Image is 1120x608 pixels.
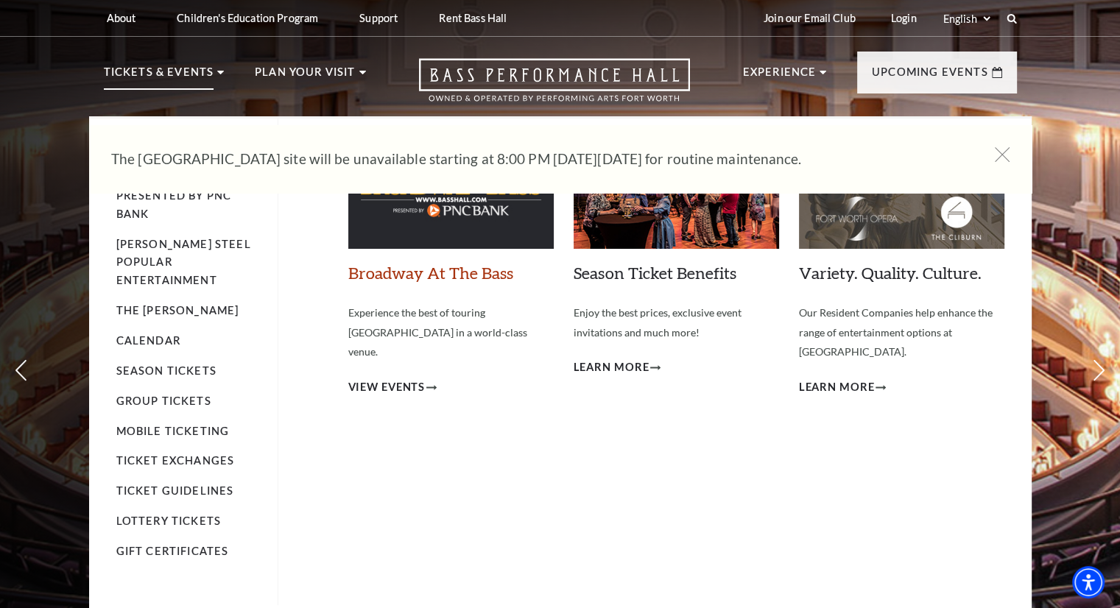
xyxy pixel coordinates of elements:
[255,63,356,90] p: Plan Your Visit
[116,171,261,220] a: Broadway At The Bass presented by PNC Bank
[348,378,426,397] span: View Events
[116,364,216,377] a: Season Tickets
[116,304,239,317] a: The [PERSON_NAME]
[799,263,982,283] a: Variety. Quality. Culture.
[799,138,1004,249] img: Variety. Quality. Culture.
[116,545,229,557] a: Gift Certificates
[799,303,1004,362] p: Our Resident Companies help enhance the range of entertainment options at [GEOGRAPHIC_DATA].
[574,263,736,283] a: Season Ticket Benefits
[574,303,779,342] p: Enjoy the best prices, exclusive event invitations and much more!
[574,138,779,249] img: Season Ticket Benefits
[574,358,649,377] span: Learn More
[348,378,437,397] a: View Events
[366,58,743,116] a: Open this option
[574,358,661,377] a: Learn More Season Ticket Benefits
[799,378,875,397] span: Learn More
[872,63,988,90] p: Upcoming Events
[116,454,235,467] a: Ticket Exchanges
[116,484,234,497] a: Ticket Guidelines
[111,147,965,171] p: The [GEOGRAPHIC_DATA] site will be unavailable starting at 8:00 PM [DATE][DATE] for routine maint...
[116,515,222,527] a: Lottery Tickets
[348,303,554,362] p: Experience the best of touring [GEOGRAPHIC_DATA] in a world-class venue.
[439,12,507,24] p: Rent Bass Hall
[348,263,513,283] a: Broadway At The Bass
[799,378,887,397] a: Learn More Variety. Quality. Culture.
[940,12,993,26] select: Select:
[116,334,180,347] a: Calendar
[116,395,211,407] a: Group Tickets
[359,12,398,24] p: Support
[107,12,136,24] p: About
[177,12,318,24] p: Children's Education Program
[743,63,817,90] p: Experience
[348,138,554,249] img: Broadway At The Bass
[1072,566,1105,598] div: Accessibility Menu
[116,238,251,287] a: [PERSON_NAME] Steel Popular Entertainment
[104,63,214,90] p: Tickets & Events
[116,425,230,437] a: Mobile Ticketing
